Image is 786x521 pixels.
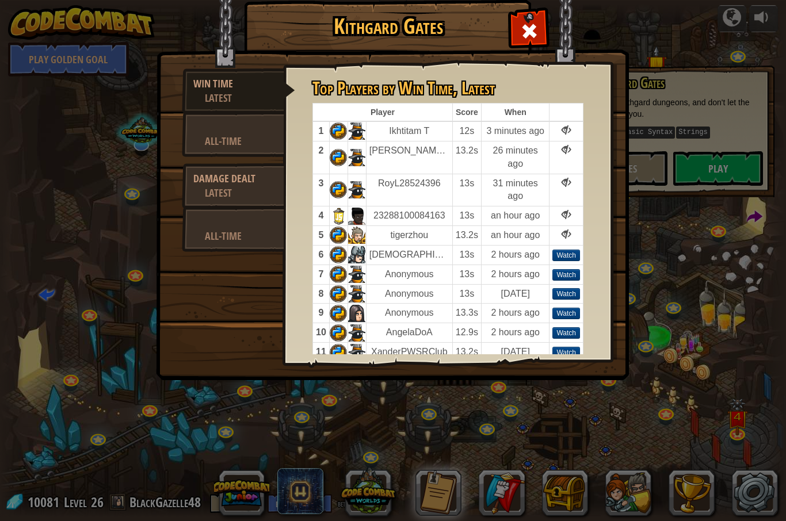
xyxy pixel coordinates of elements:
[452,174,481,206] td: 13s
[452,141,481,174] td: 13.2s
[313,104,453,122] th: Player
[313,174,583,206] tr: Can't view top 5 solutions
[481,265,550,284] td: 2 hours ago
[552,269,580,281] div: Watch
[313,245,583,265] tr: View solution
[366,284,452,304] td: Anonymous
[312,76,399,99] span: Top Players by
[481,284,550,304] td: [DATE]
[366,343,452,362] td: XanderPWSRClub
[452,104,481,122] th: Score
[313,226,583,246] tr: Can't view top 5 solutions
[205,134,273,148] div: All-Time
[205,91,284,105] div: Latest
[313,174,330,206] td: 3
[366,206,452,226] td: 23288100084163
[452,304,481,323] td: 13.3s
[313,226,330,246] td: 5
[452,265,481,284] td: 13s
[552,250,580,261] div: Watch
[193,171,273,186] div: Damage Dealt
[329,121,348,141] td: Python
[313,206,330,226] td: 4
[366,265,452,284] td: Anonymous
[453,76,461,99] span: ,
[329,304,348,323] td: Python
[313,304,330,323] td: 9
[366,323,452,343] td: AngelaDoA
[552,327,580,339] div: Watch
[182,163,284,208] a: Damage DealtLatest
[366,304,452,323] td: Anonymous
[366,121,452,141] td: Ikhtitam T
[481,121,550,141] td: 3 minutes ago
[313,265,330,284] td: 7
[329,245,348,265] td: Python
[313,121,330,141] td: 1
[313,323,583,343] tr: View solution
[329,323,348,343] td: Python
[313,141,330,174] td: 2
[329,141,348,174] td: Python
[193,76,284,91] div: Win Time
[552,308,580,319] div: Watch
[452,226,481,246] td: 13.2s
[313,284,583,304] tr: View solution
[313,284,330,304] td: 8
[329,226,348,246] td: Python
[182,206,284,251] a: All-Time
[366,141,452,174] td: [PERSON_NAME] [PERSON_NAME] VNM1111
[452,206,481,226] td: 13s
[313,304,583,323] tr: View solution
[182,68,295,113] a: Win TimeLatest
[329,174,348,206] td: Python
[481,304,550,323] td: 2 hours ago
[329,343,348,362] td: Python
[205,186,273,200] div: Latest
[552,347,580,358] div: Watch
[481,174,550,206] td: 31 minutes ago
[481,343,550,362] td: [DATE]
[329,206,348,226] td: Javascript
[452,343,481,362] td: 13.2s
[481,226,550,246] td: an hour ago
[452,245,481,265] td: 13s
[481,104,550,122] th: When
[481,245,550,265] td: 2 hours ago
[313,206,583,226] tr: Can't view top 5 solutions
[313,265,583,284] tr: View solution
[329,265,348,284] td: Python
[257,14,520,39] h1: Kithgard Gates
[366,245,452,265] td: [DEMOGRAPHIC_DATA]
[452,323,481,343] td: 12.9s
[313,343,583,362] tr: View solution
[182,112,284,156] a: All-Time
[366,174,452,206] td: RoyL28524396
[461,76,495,99] span: Latest
[452,121,481,141] td: 12s
[329,284,348,304] td: Python
[313,245,330,265] td: 6
[313,343,330,362] td: 11
[481,323,550,343] td: 2 hours ago
[313,323,330,343] td: 10
[399,76,453,99] span: Win Time
[481,141,550,174] td: 26 minutes ago
[313,121,583,141] tr: Can't view top 5 solutions
[313,141,583,174] tr: Can't view top 5 solutions
[452,284,481,304] td: 13s
[552,288,580,300] div: Watch
[366,226,452,246] td: tigerzhou
[481,206,550,226] td: an hour ago
[205,229,273,243] div: All-Time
